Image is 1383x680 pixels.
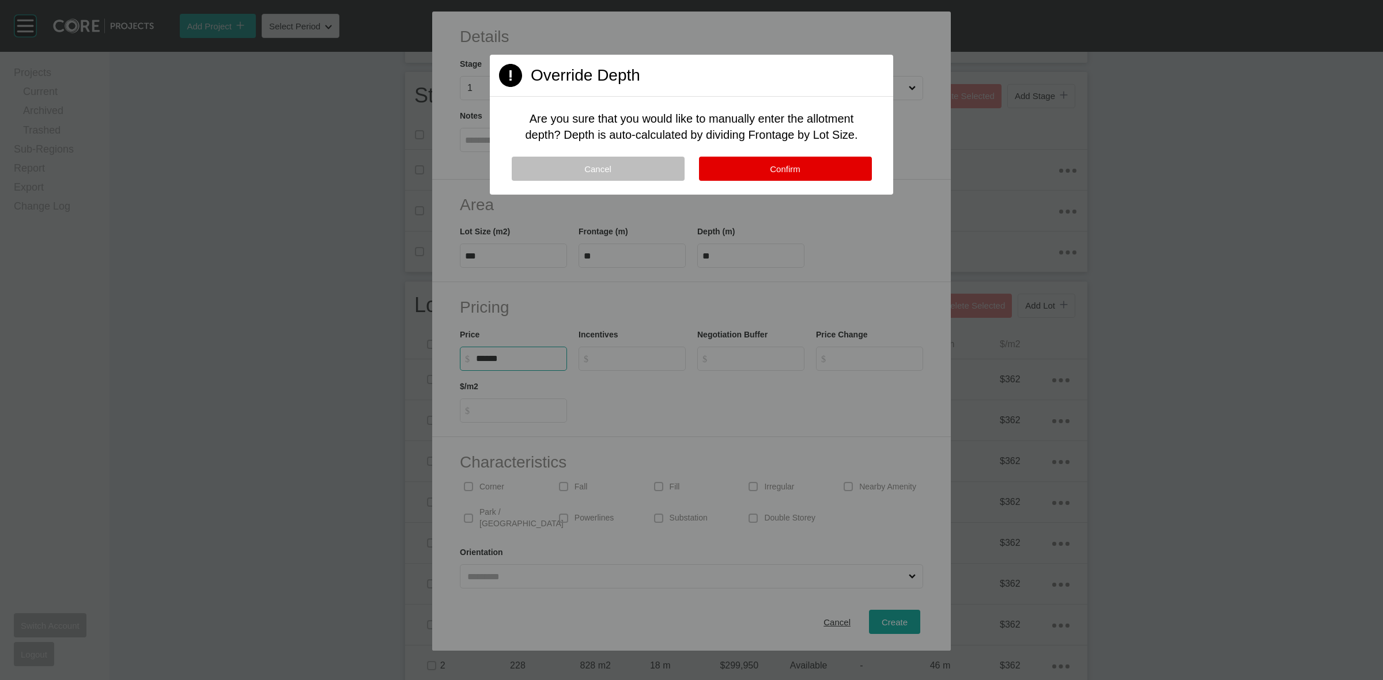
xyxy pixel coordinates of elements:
span: Cancel [584,164,611,174]
h2: Override Depth [531,64,640,86]
button: Cancel [512,157,685,181]
button: Confirm [699,157,872,181]
span: Confirm [770,164,800,174]
p: Are you sure that you would like to manually enter the allotment depth? Depth is auto-calculated ... [517,111,866,143]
